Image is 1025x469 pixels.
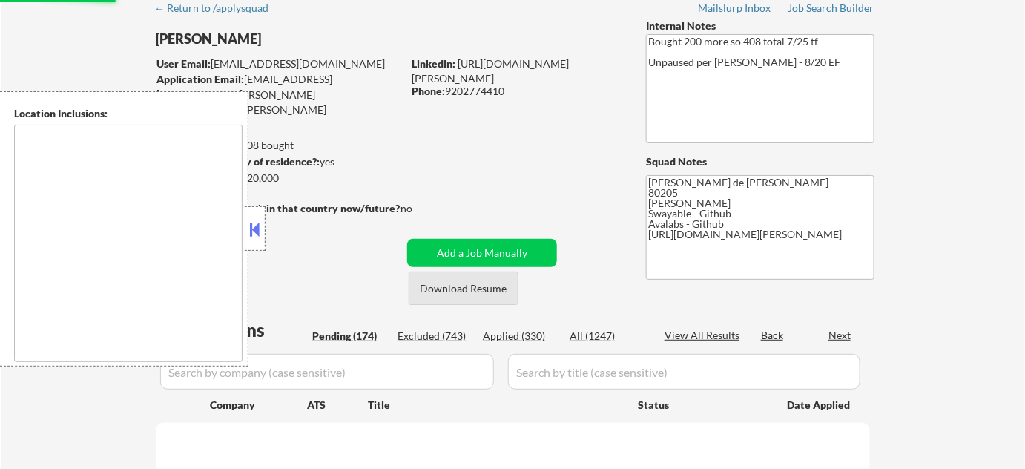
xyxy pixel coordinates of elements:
div: Location Inclusions: [14,106,243,121]
input: Search by title (case sensitive) [508,354,860,390]
div: Back [761,328,785,343]
div: no [401,201,443,216]
div: 330 sent / 408 bought [155,138,402,153]
div: Title [368,398,624,413]
div: Status [638,391,765,418]
div: $120,000 [155,171,402,186]
input: Search by company (case sensitive) [160,354,494,390]
div: 9202774410 [412,84,622,99]
div: Company [210,398,307,413]
div: Next [828,328,852,343]
strong: Will need Visa to work in that country now/future?: [156,202,403,214]
strong: Mailslurp Email: [156,88,233,101]
a: [URL][DOMAIN_NAME][PERSON_NAME] [412,57,569,85]
div: yes [155,154,398,169]
a: Mailslurp Inbox [698,2,772,17]
button: Download Resume [409,272,518,305]
div: ATS [307,398,368,413]
div: Mailslurp Inbox [698,3,772,13]
div: Pending (174) [312,329,386,344]
div: [EMAIL_ADDRESS][DOMAIN_NAME] [156,72,402,101]
div: Internal Notes [646,19,874,33]
div: Applied (330) [483,329,557,344]
div: Excluded (743) [398,329,472,344]
strong: User Email: [156,57,211,70]
a: ← Return to /applysquad [154,2,283,17]
button: Add a Job Manually [407,239,557,267]
strong: LinkedIn: [412,57,455,70]
strong: Phone: [412,85,445,97]
div: [PERSON_NAME] [156,30,461,48]
div: [PERSON_NAME][EMAIL_ADDRESS][PERSON_NAME][DOMAIN_NAME] [156,88,402,131]
div: Squad Notes [646,154,874,169]
div: All (1247) [570,329,644,344]
div: ← Return to /applysquad [154,3,283,13]
div: [EMAIL_ADDRESS][DOMAIN_NAME] [156,56,402,71]
div: Job Search Builder [788,3,874,13]
div: View All Results [665,328,744,343]
strong: Application Email: [156,73,244,85]
div: Date Applied [787,398,852,413]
